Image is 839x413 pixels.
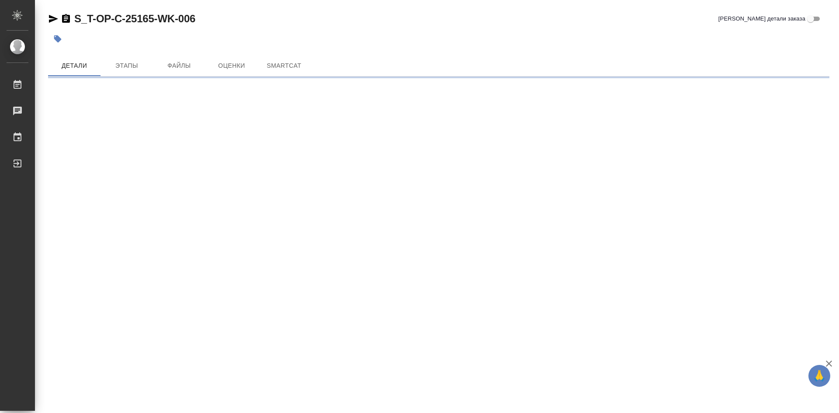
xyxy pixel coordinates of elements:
span: Детали [53,60,95,71]
span: SmartCat [263,60,305,71]
span: [PERSON_NAME] детали заказа [718,14,805,23]
button: Скопировать ссылку для ЯМессенджера [48,14,59,24]
button: 🙏 [808,365,830,387]
button: Добавить тэг [48,29,67,49]
a: S_T-OP-C-25165-WK-006 [74,13,195,24]
span: Оценки [211,60,253,71]
button: Скопировать ссылку [61,14,71,24]
span: Файлы [158,60,200,71]
span: 🙏 [812,367,827,385]
span: Этапы [106,60,148,71]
